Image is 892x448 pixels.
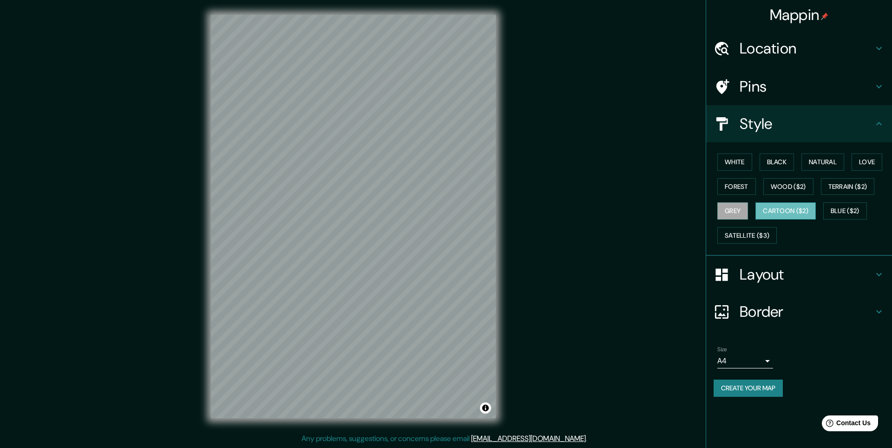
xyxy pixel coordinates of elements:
[740,114,873,133] h4: Style
[740,39,873,58] h4: Location
[706,105,892,142] div: Style
[717,202,748,220] button: Grey
[809,412,882,438] iframe: Help widget launcher
[706,256,892,293] div: Layout
[211,15,496,418] canvas: Map
[801,154,844,171] button: Natural
[717,154,752,171] button: White
[760,154,794,171] button: Black
[717,178,756,195] button: Forest
[706,68,892,105] div: Pins
[740,265,873,284] h4: Layout
[770,6,829,24] h4: Mappin
[717,227,777,244] button: Satellite ($3)
[480,402,491,414] button: Toggle attribution
[587,433,589,444] div: .
[755,202,816,220] button: Cartoon ($2)
[763,178,813,195] button: Wood ($2)
[471,434,586,443] a: [EMAIL_ADDRESS][DOMAIN_NAME]
[714,380,783,397] button: Create your map
[852,154,882,171] button: Love
[706,293,892,330] div: Border
[706,30,892,67] div: Location
[740,302,873,321] h4: Border
[821,178,875,195] button: Terrain ($2)
[302,433,587,444] p: Any problems, suggestions, or concerns please email .
[717,346,727,354] label: Size
[717,354,773,368] div: A4
[821,13,828,20] img: pin-icon.png
[740,77,873,96] h4: Pins
[823,202,867,220] button: Blue ($2)
[589,433,590,444] div: .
